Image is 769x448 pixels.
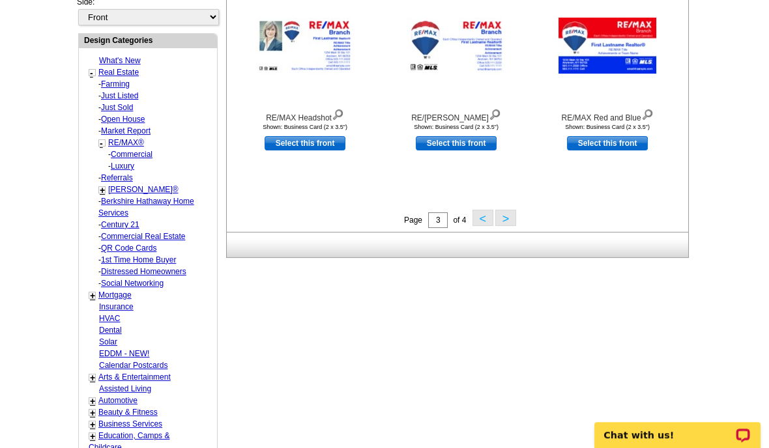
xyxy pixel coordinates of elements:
div: Shown: Business Card (2 x 3.5") [536,124,679,130]
span: of 4 [453,216,466,225]
a: - [90,68,93,78]
button: > [495,210,516,226]
a: Solar [99,337,117,346]
a: Beauty & Fitness [98,408,158,417]
div: - [98,148,225,160]
div: Design Categories [79,34,217,46]
a: + [100,185,105,195]
div: - [89,242,216,254]
a: HVAC [99,314,120,323]
a: + [90,290,95,301]
a: Social Networking [101,279,164,288]
a: 1st Time Home Buyer [101,255,176,264]
img: RE/MAX Headshot [256,18,354,74]
a: Century 21 [101,220,139,229]
a: use this design [567,136,648,150]
div: - [98,160,225,172]
a: EDDM - NEW! [99,349,149,358]
a: What's New [99,56,141,65]
img: view design details [332,106,344,120]
a: [PERSON_NAME]® [108,185,179,194]
span: Page [404,216,422,225]
a: Berkshire Hathaway Home Services [98,197,194,217]
a: Market Report [101,126,151,135]
a: QR Code Cards [101,244,156,253]
div: RE/MAX Headshot [233,106,377,124]
iframe: LiveChat chat widget [586,407,769,448]
div: RE/MAX Red and Blue [536,106,679,124]
div: - [89,113,216,125]
div: - [89,277,216,289]
img: view design details [641,106,654,120]
a: Automotive [98,396,138,405]
div: - [89,254,216,266]
a: use this design [416,136,497,150]
div: Shown: Business Card (2 x 3.5") [384,124,528,130]
img: RE/MAX Red and Blue [559,18,656,74]
a: Dental [99,326,122,335]
a: Calendar Postcards [99,361,167,370]
a: Real Estate [98,68,139,77]
a: + [90,372,95,383]
a: use this design [265,136,345,150]
a: + [90,419,95,430]
img: view design details [489,106,501,120]
a: RE/MAX® [108,138,144,147]
a: Assisted Living [99,384,151,393]
div: - [89,266,216,277]
div: - [89,219,216,231]
a: Open House [101,115,145,124]
div: - [89,125,216,137]
a: Just Sold [101,103,133,112]
a: Mortgage [98,290,132,300]
div: RE/[PERSON_NAME] [384,106,528,124]
a: Distressed Homeowners [101,267,186,276]
a: Referrals [101,173,133,182]
a: Arts & Entertainment [98,372,171,382]
div: - [89,195,216,219]
div: Shown: Business Card (2 x 3.5") [233,124,377,130]
a: + [90,408,95,418]
div: - [89,90,216,102]
div: - [89,172,216,184]
div: - [89,78,216,90]
div: - [89,102,216,113]
div: - [89,231,216,242]
button: < [472,210,493,226]
a: + [90,396,95,406]
a: Just Listed [101,91,138,100]
a: Farming [101,79,130,89]
a: Luxury [111,161,134,171]
a: + [90,431,95,441]
a: Commercial Real Estate [101,232,185,241]
img: RE/MAX White [407,18,505,74]
a: Insurance [99,302,134,311]
a: Commercial [111,150,152,159]
a: Business Services [98,419,162,428]
a: - [100,138,103,148]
